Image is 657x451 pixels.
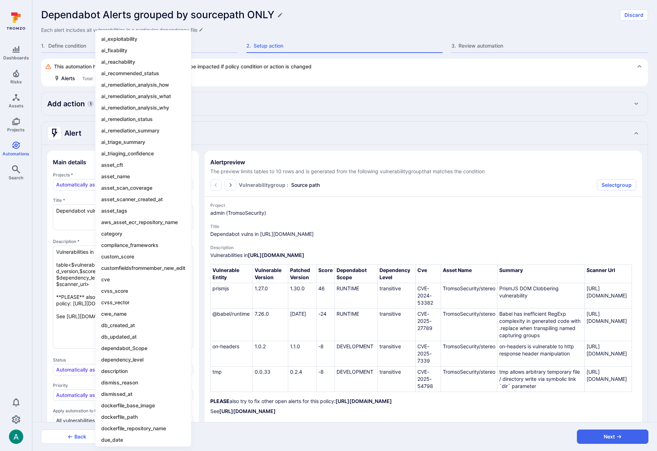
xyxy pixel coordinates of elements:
li: dependabot_Scope [98,343,188,354]
li: custom_score [98,251,188,262]
li: cvss_score [98,285,188,297]
li: cwe_name [98,308,188,320]
li: aws_asset_ecr_repository_name [98,217,188,228]
li: ai_exploitability [98,33,188,45]
li: customfieldsfrommember_new_edit [98,262,188,274]
li: ai_fixability [98,45,188,56]
li: ai_reachability [98,56,188,68]
li: ai_triage_summary [98,136,188,148]
li: category [98,228,188,239]
li: cvss_vector [98,297,188,308]
li: dismissed_at [98,388,188,400]
li: dockerfile_path [98,411,188,423]
li: asset_scanner_created_at [98,194,188,205]
li: dockerfile_base_image [98,400,188,411]
li: asset_tags [98,205,188,217]
li: ai_remediation_analysis_how [98,79,188,91]
li: ai_remediation_analysis_what [98,91,188,102]
li: db_updated_at [98,331,188,343]
li: compliance_frameworks [98,239,188,251]
li: ai_triaging_confidence [98,148,188,159]
li: ai_remediation_analysis_why [98,102,188,113]
li: asset_scan_coverage [98,182,188,194]
li: dockerfile_repository_name [98,423,188,434]
li: asset_cft [98,159,188,171]
li: asset_name [98,171,188,182]
li: dismiss_reason [98,377,188,388]
li: description [98,365,188,377]
li: cve [98,274,188,285]
li: db_created_at [98,320,188,331]
li: ai_remediation_summary [98,125,188,136]
li: dependency_level [98,354,188,365]
li: ai_recommended_status [98,68,188,79]
li: due_date [98,434,188,446]
li: ai_remediation_status [98,113,188,125]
